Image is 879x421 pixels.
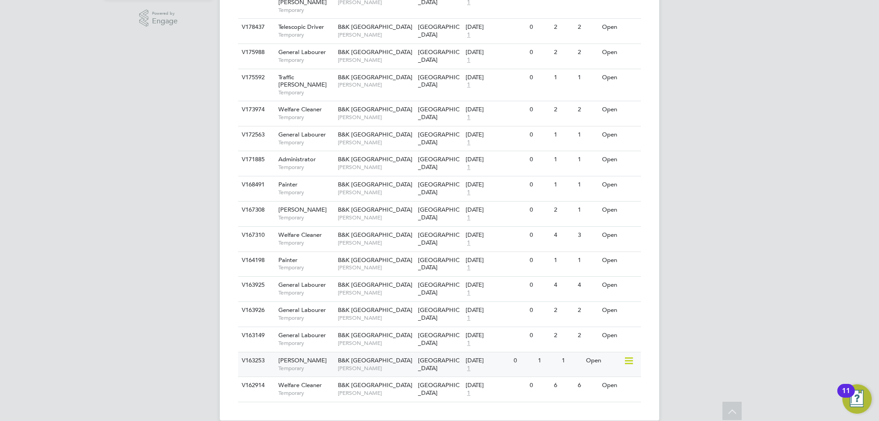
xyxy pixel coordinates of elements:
div: Open [600,202,640,219]
span: [GEOGRAPHIC_DATA] [418,105,460,121]
div: [DATE] [466,74,525,82]
span: [PERSON_NAME] [338,81,413,88]
span: [PERSON_NAME] [338,365,413,372]
span: [GEOGRAPHIC_DATA] [418,356,460,372]
div: 2 [575,101,599,118]
div: 2 [575,302,599,319]
span: 1 [466,164,472,171]
span: Welfare Cleaner [278,105,322,113]
span: Temporary [278,214,333,221]
div: 2 [552,302,575,319]
span: General Labourer [278,331,326,339]
div: 0 [527,277,551,294]
a: Powered byEngage [139,10,178,27]
span: 1 [466,189,472,197]
span: 1 [466,389,472,397]
span: [PERSON_NAME] [338,389,413,397]
span: General Labourer [278,281,326,289]
div: V175988 [239,44,271,61]
span: General Labourer [278,48,326,56]
div: V173974 [239,101,271,118]
div: Open [600,377,640,394]
div: 1 [552,126,575,143]
span: Engage [152,17,178,25]
span: Painter [278,256,298,264]
div: [DATE] [466,156,525,164]
div: 1 [552,151,575,168]
div: Open [600,126,640,143]
div: [DATE] [466,257,525,264]
div: 1 [575,126,599,143]
div: Open [600,101,640,118]
div: V163253 [239,352,271,369]
div: 0 [527,377,551,394]
div: 4 [552,277,575,294]
span: [PERSON_NAME] [338,314,413,322]
span: [GEOGRAPHIC_DATA] [418,73,460,89]
span: Temporary [278,389,333,397]
span: [GEOGRAPHIC_DATA] [418,180,460,196]
div: 0 [527,69,551,86]
div: [DATE] [466,23,525,31]
span: [GEOGRAPHIC_DATA] [418,155,460,171]
div: V163149 [239,327,271,344]
div: 1 [552,69,575,86]
div: 6 [575,377,599,394]
span: [PERSON_NAME] [338,289,413,296]
span: Temporary [278,189,333,196]
span: B&K [GEOGRAPHIC_DATA] [338,306,412,314]
span: B&K [GEOGRAPHIC_DATA] [338,356,412,364]
div: 1 [552,252,575,269]
span: Painter [278,180,298,188]
div: 6 [552,377,575,394]
span: Temporary [278,114,333,121]
div: V167310 [239,227,271,244]
div: [DATE] [466,106,525,114]
div: 0 [527,202,551,219]
span: B&K [GEOGRAPHIC_DATA] [338,73,412,81]
div: 2 [552,19,575,36]
span: B&K [GEOGRAPHIC_DATA] [338,105,412,113]
span: Welfare Cleaner [278,381,322,389]
div: 1 [575,69,599,86]
div: Open [600,252,640,269]
div: 0 [527,252,551,269]
span: 1 [466,81,472,89]
div: 0 [527,327,551,344]
div: 4 [552,227,575,244]
span: Temporary [278,89,333,96]
span: B&K [GEOGRAPHIC_DATA] [338,231,412,239]
div: [DATE] [466,231,525,239]
div: 4 [575,277,599,294]
span: 1 [466,289,472,297]
span: [GEOGRAPHIC_DATA] [418,131,460,146]
span: 1 [466,114,472,121]
span: General Labourer [278,131,326,138]
div: 1 [575,252,599,269]
span: Temporary [278,6,333,14]
span: [PERSON_NAME] [338,189,413,196]
span: [GEOGRAPHIC_DATA] [418,256,460,272]
div: 2 [575,44,599,61]
div: 2 [575,327,599,344]
span: B&K [GEOGRAPHIC_DATA] [338,131,412,138]
span: B&K [GEOGRAPHIC_DATA] [338,256,412,264]
span: [GEOGRAPHIC_DATA] [418,381,460,397]
div: [DATE] [466,357,509,365]
span: Temporary [278,139,333,146]
span: Temporary [278,164,333,171]
span: B&K [GEOGRAPHIC_DATA] [338,281,412,289]
span: 1 [466,314,472,322]
span: B&K [GEOGRAPHIC_DATA] [338,206,412,213]
span: [GEOGRAPHIC_DATA] [418,231,460,246]
div: Open [600,19,640,36]
span: Temporary [278,239,333,246]
div: 0 [527,227,551,244]
div: V172563 [239,126,271,143]
span: Administrator [278,155,316,163]
div: Open [600,277,640,294]
div: V164198 [239,252,271,269]
div: 1 [575,202,599,219]
span: [PERSON_NAME] [338,139,413,146]
div: Open [600,69,640,86]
